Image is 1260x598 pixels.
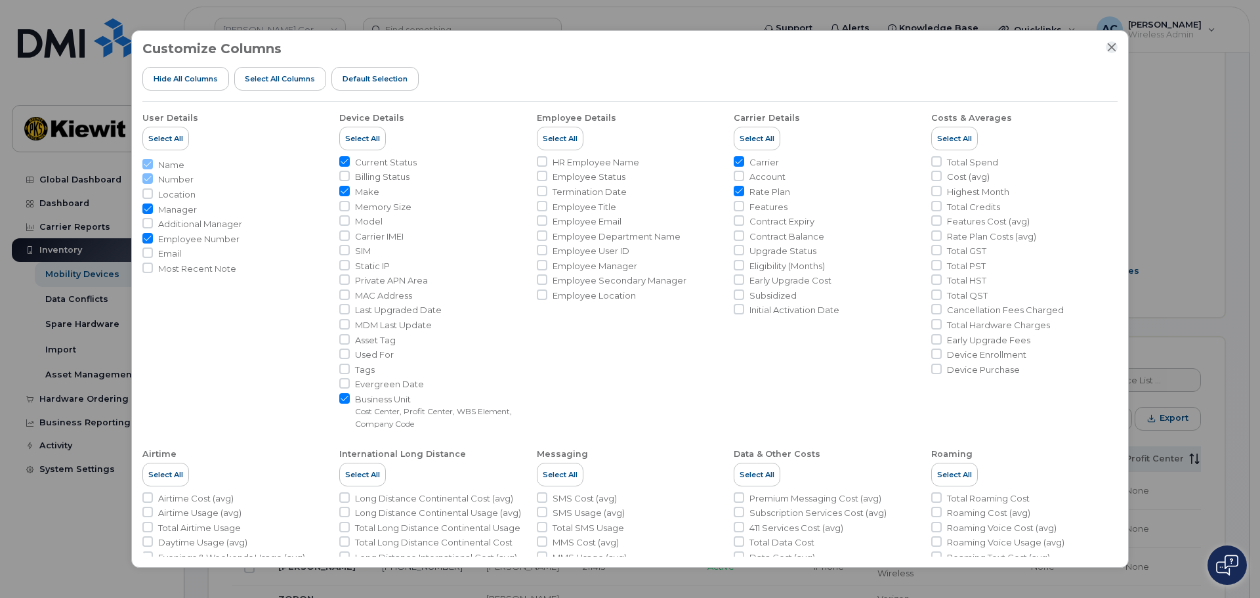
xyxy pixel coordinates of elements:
[947,334,1030,347] span: Early Upgrade Fees
[537,112,616,124] div: Employee Details
[749,171,786,183] span: Account
[749,507,887,519] span: Subscription Services Cost (avg)
[339,463,386,486] button: Select All
[331,67,419,91] button: Default Selection
[749,215,814,228] span: Contract Expiry
[931,463,978,486] button: Select All
[355,364,375,376] span: Tags
[947,304,1064,316] span: Cancellation Fees Charged
[553,274,686,287] span: Employee Secondary Manager
[537,127,583,150] button: Select All
[355,304,442,316] span: Last Upgraded Date
[553,230,681,243] span: Employee Department Name
[543,469,577,480] span: Select All
[154,74,218,84] span: Hide All Columns
[553,215,621,228] span: Employee Email
[931,448,973,460] div: Roaming
[947,156,998,169] span: Total Spend
[537,448,588,460] div: Messaging
[947,260,986,272] span: Total PST
[947,230,1036,243] span: Rate Plan Costs (avg)
[355,171,409,183] span: Billing Status
[947,349,1026,361] span: Device Enrollment
[355,551,517,564] span: Long Distance International Cost (avg)
[245,74,315,84] span: Select all Columns
[355,393,526,406] span: Business Unit
[339,127,386,150] button: Select All
[355,536,513,549] span: Total Long Distance Continental Cost
[355,334,396,347] span: Asset Tag
[355,274,428,287] span: Private APN Area
[148,469,183,480] span: Select All
[543,133,577,144] span: Select All
[937,133,972,144] span: Select All
[553,507,625,519] span: SMS Usage (avg)
[749,230,824,243] span: Contract Balance
[339,448,466,460] div: International Long Distance
[947,245,986,257] span: Total GST
[158,247,181,260] span: Email
[355,245,371,257] span: SIM
[749,245,816,257] span: Upgrade Status
[947,215,1030,228] span: Features Cost (avg)
[343,74,408,84] span: Default Selection
[734,127,780,150] button: Select All
[947,171,990,183] span: Cost (avg)
[749,260,825,272] span: Eligibility (Months)
[158,218,242,230] span: Additional Manager
[355,507,521,519] span: Long Distance Continental Usage (avg)
[355,522,520,534] span: Total Long Distance Continental Usage
[553,186,627,198] span: Termination Date
[749,536,814,549] span: Total Data Cost
[749,289,797,302] span: Subsidized
[142,463,189,486] button: Select All
[537,463,583,486] button: Select All
[947,492,1030,505] span: Total Roaming Cost
[158,536,247,549] span: Daytime Usage (avg)
[355,156,417,169] span: Current Status
[355,492,513,505] span: Long Distance Continental Cost (avg)
[355,215,383,228] span: Model
[734,112,800,124] div: Carrier Details
[749,304,839,316] span: Initial Activation Date
[355,230,404,243] span: Carrier IMEI
[947,536,1064,549] span: Roaming Voice Usage (avg)
[1106,41,1118,53] button: Close
[142,67,229,91] button: Hide All Columns
[158,507,241,519] span: Airtime Usage (avg)
[355,289,412,302] span: MAC Address
[234,67,327,91] button: Select all Columns
[749,201,787,213] span: Features
[158,159,184,171] span: Name
[553,201,616,213] span: Employee Title
[947,201,1000,213] span: Total Credits
[355,349,394,361] span: Used For
[158,188,196,201] span: Location
[553,260,637,272] span: Employee Manager
[355,378,424,391] span: Evergreen Date
[931,127,978,150] button: Select All
[553,536,619,549] span: MMS Cost (avg)
[749,522,843,534] span: 411 Services Cost (avg)
[142,448,177,460] div: Airtime
[947,551,1050,564] span: Roaming Text Cost (avg)
[749,156,779,169] span: Carrier
[947,274,986,287] span: Total HST
[740,469,774,480] span: Select All
[553,171,625,183] span: Employee Status
[553,492,617,505] span: SMS Cost (avg)
[158,233,240,246] span: Employee Number
[937,469,972,480] span: Select All
[158,522,241,534] span: Total Airtime Usage
[749,492,881,505] span: Premium Messaging Cost (avg)
[142,41,282,56] h3: Customize Columns
[947,186,1009,198] span: Highest Month
[345,469,380,480] span: Select All
[749,186,790,198] span: Rate Plan
[1216,555,1238,576] img: Open chat
[553,245,629,257] span: Employee User ID
[142,127,189,150] button: Select All
[931,112,1012,124] div: Costs & Averages
[749,551,815,564] span: Data Cost (avg)
[553,156,639,169] span: HR Employee Name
